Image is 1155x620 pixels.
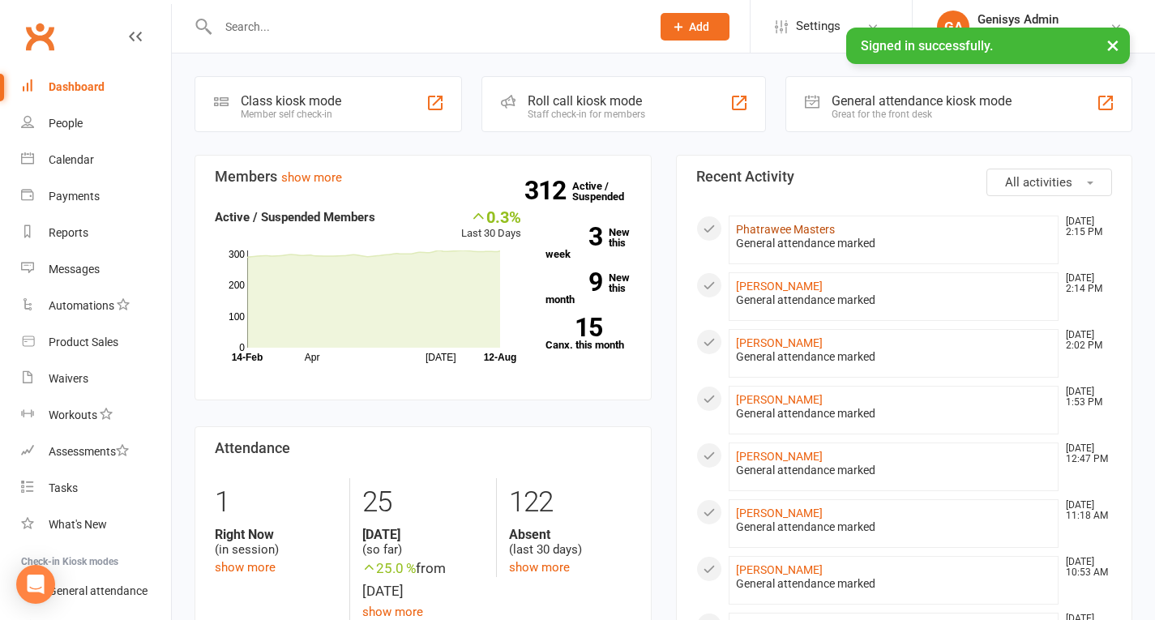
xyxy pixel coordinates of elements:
[21,251,171,288] a: Messages
[49,445,129,458] div: Assessments
[977,27,1059,41] div: Genisys Gym
[49,153,94,166] div: Calendar
[21,288,171,324] a: Automations
[21,470,171,507] a: Tasks
[509,560,570,575] a: show more
[736,223,835,236] a: Phatrawee Masters
[21,215,171,251] a: Reports
[49,518,107,531] div: What's New
[937,11,969,43] div: GA
[1058,216,1111,237] time: [DATE] 2:15 PM
[461,207,521,225] div: 0.3%
[861,38,993,53] span: Signed in successfully.
[362,478,484,527] div: 25
[1058,330,1111,351] time: [DATE] 2:02 PM
[1058,443,1111,464] time: [DATE] 12:47 PM
[49,80,105,93] div: Dashboard
[213,15,640,38] input: Search...
[736,407,1052,421] div: General attendance marked
[49,263,100,276] div: Messages
[736,563,823,576] a: [PERSON_NAME]
[545,224,602,249] strong: 3
[986,169,1112,196] button: All activities
[215,527,337,558] div: (in session)
[215,440,631,456] h3: Attendance
[21,507,171,543] a: What's New
[796,8,841,45] span: Settings
[49,336,118,348] div: Product Sales
[49,372,88,385] div: Waivers
[736,280,823,293] a: [PERSON_NAME]
[572,169,644,214] a: 312Active / Suspended
[736,464,1052,477] div: General attendance marked
[545,227,631,259] a: 3New this week
[832,109,1012,120] div: Great for the front desk
[21,142,171,178] a: Calendar
[215,169,631,185] h3: Members
[49,190,100,203] div: Payments
[736,450,823,463] a: [PERSON_NAME]
[528,93,645,109] div: Roll call kiosk mode
[696,169,1113,185] h3: Recent Activity
[362,558,484,601] div: from [DATE]
[21,69,171,105] a: Dashboard
[49,584,148,597] div: General attendance
[49,408,97,421] div: Workouts
[832,93,1012,109] div: General attendance kiosk mode
[215,210,375,224] strong: Active / Suspended Members
[545,315,602,340] strong: 15
[21,361,171,397] a: Waivers
[509,527,631,558] div: (last 30 days)
[281,170,342,185] a: show more
[215,478,337,527] div: 1
[661,13,729,41] button: Add
[49,299,114,312] div: Automations
[21,397,171,434] a: Workouts
[509,527,631,542] strong: Absent
[21,324,171,361] a: Product Sales
[215,560,276,575] a: show more
[736,293,1052,307] div: General attendance marked
[1058,387,1111,408] time: [DATE] 1:53 PM
[21,178,171,215] a: Payments
[736,237,1052,250] div: General attendance marked
[528,109,645,120] div: Staff check-in for members
[545,318,631,350] a: 15Canx. this month
[49,481,78,494] div: Tasks
[19,16,60,57] a: Clubworx
[215,527,337,542] strong: Right Now
[49,226,88,239] div: Reports
[736,577,1052,591] div: General attendance marked
[241,93,341,109] div: Class kiosk mode
[736,336,823,349] a: [PERSON_NAME]
[1005,175,1072,190] span: All activities
[1098,28,1127,62] button: ×
[16,565,55,604] div: Open Intercom Messenger
[524,178,572,203] strong: 312
[362,527,484,558] div: (so far)
[736,520,1052,534] div: General attendance marked
[689,20,709,33] span: Add
[977,12,1059,27] div: Genisys Admin
[362,605,423,619] a: show more
[21,434,171,470] a: Assessments
[461,207,521,242] div: Last 30 Days
[21,105,171,142] a: People
[545,270,602,294] strong: 9
[49,117,83,130] div: People
[736,507,823,520] a: [PERSON_NAME]
[1058,500,1111,521] time: [DATE] 11:18 AM
[1058,557,1111,578] time: [DATE] 10:53 AM
[509,478,631,527] div: 122
[736,393,823,406] a: [PERSON_NAME]
[1058,273,1111,294] time: [DATE] 2:14 PM
[362,560,416,576] span: 25.0 %
[736,350,1052,364] div: General attendance marked
[21,573,171,609] a: General attendance kiosk mode
[241,109,341,120] div: Member self check-in
[545,272,631,305] a: 9New this month
[362,527,484,542] strong: [DATE]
